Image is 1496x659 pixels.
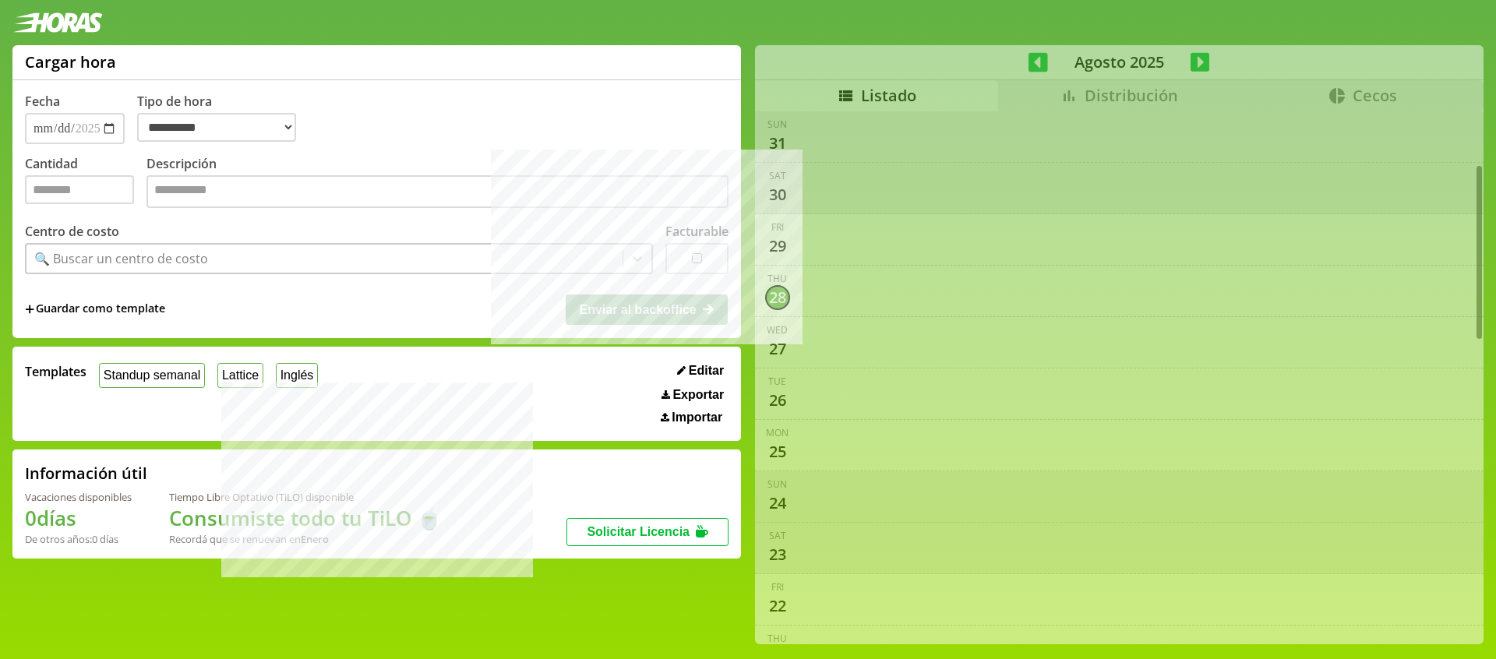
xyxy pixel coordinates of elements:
button: Editar [672,363,729,379]
span: +Guardar como template [25,301,165,318]
h1: Cargar hora [25,51,116,72]
b: Enero [301,532,329,546]
button: Standup semanal [99,363,205,387]
span: Templates [25,363,86,380]
img: logotipo [12,12,103,33]
label: Descripción [146,155,729,212]
label: Centro de costo [25,223,119,240]
button: Lattice [217,363,263,387]
label: Tipo de hora [137,93,309,144]
h2: Información útil [25,463,147,484]
button: Solicitar Licencia [566,518,729,546]
label: Cantidad [25,155,146,212]
div: Vacaciones disponibles [25,490,132,504]
span: + [25,301,34,318]
h1: Consumiste todo tu TiLO 🍵 [169,504,442,532]
h1: 0 días [25,504,132,532]
span: Editar [689,364,724,378]
textarea: Descripción [146,175,729,208]
span: Exportar [672,388,724,402]
div: Recordá que se renuevan en [169,532,442,546]
input: Cantidad [25,175,134,204]
span: Importar [672,411,722,425]
select: Tipo de hora [137,113,296,142]
div: 🔍 Buscar un centro de costo [34,250,208,267]
label: Fecha [25,93,60,110]
div: Tiempo Libre Optativo (TiLO) disponible [169,490,442,504]
label: Facturable [665,223,729,240]
button: Exportar [657,387,729,403]
span: Solicitar Licencia [587,525,690,538]
div: De otros años: 0 días [25,532,132,546]
button: Inglés [276,363,318,387]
